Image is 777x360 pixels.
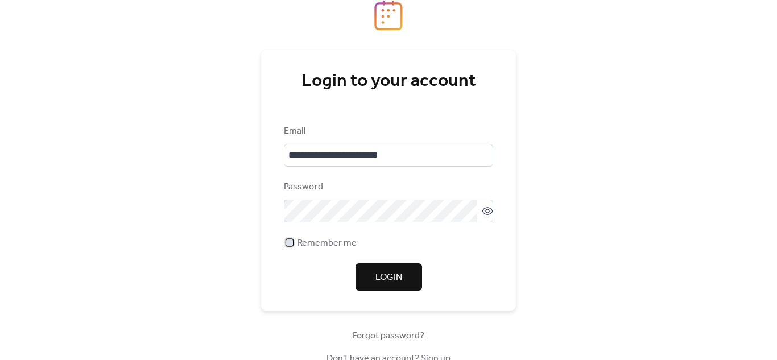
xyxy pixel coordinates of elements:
button: Login [356,263,422,291]
span: Login [375,271,402,284]
span: Remember me [297,237,357,250]
div: Login to your account [284,70,493,93]
a: Forgot password? [353,333,424,339]
div: Password [284,180,491,194]
div: Email [284,125,491,138]
span: Forgot password? [353,329,424,343]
